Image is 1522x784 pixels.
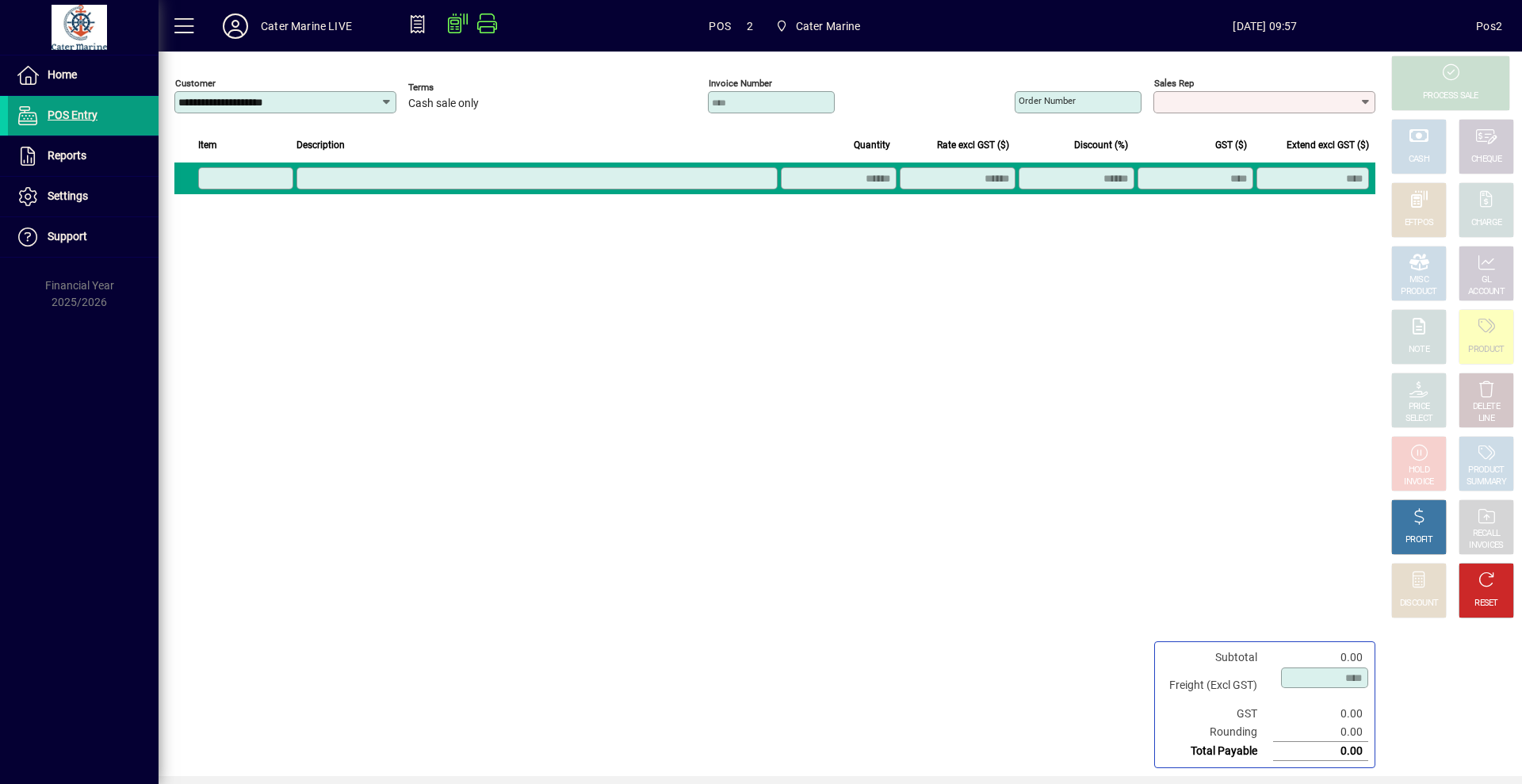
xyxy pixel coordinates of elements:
div: HOLD [1409,465,1429,476]
span: Terms [408,82,503,93]
td: 0.00 [1273,648,1368,667]
td: Rounding [1161,723,1273,742]
td: 0.00 [1273,705,1368,723]
div: INVOICES [1469,540,1503,552]
span: Support [48,230,87,243]
span: Item [198,136,217,154]
td: Freight (Excl GST) [1161,667,1273,705]
span: Extend excl GST ($) [1287,136,1369,154]
div: PRODUCT [1468,465,1504,476]
td: GST [1161,705,1273,723]
span: Cater Marine [796,13,861,39]
div: PRICE [1409,401,1430,413]
span: Rate excl GST ($) [937,136,1009,154]
mat-label: Sales rep [1154,78,1194,89]
div: EFTPOS [1405,217,1434,229]
span: Discount (%) [1074,136,1128,154]
span: Cash sale only [408,98,479,110]
a: Reports [8,136,159,176]
span: GST ($) [1215,136,1247,154]
div: NOTE [1409,344,1429,356]
span: POS [709,13,731,39]
div: CASH [1409,154,1429,166]
div: DISCOUNT [1400,598,1438,610]
div: PRODUCT [1401,286,1436,298]
td: Total Payable [1161,742,1273,761]
span: Description [296,136,345,154]
span: Reports [48,149,86,162]
div: GL [1482,274,1492,286]
a: Support [8,217,159,257]
div: LINE [1478,413,1494,425]
button: Profile [210,12,261,40]
div: PROFIT [1405,534,1432,546]
a: Home [8,55,159,95]
mat-label: Invoice number [709,78,772,89]
div: Pos2 [1476,13,1502,39]
div: CHARGE [1471,217,1502,229]
div: SUMMARY [1467,476,1506,488]
mat-label: Customer [175,78,216,89]
span: Quantity [854,136,890,154]
span: Settings [48,189,88,202]
span: Home [48,68,77,81]
div: DELETE [1473,401,1500,413]
div: Cater Marine LIVE [261,13,352,39]
div: RESET [1474,598,1498,610]
div: PROCESS SALE [1423,90,1478,102]
div: MISC [1409,274,1428,286]
span: POS Entry [48,109,98,121]
div: INVOICE [1404,476,1433,488]
div: ACCOUNT [1468,286,1505,298]
span: 2 [747,13,753,39]
span: Cater Marine [769,12,867,40]
div: PRODUCT [1468,344,1504,356]
td: 0.00 [1273,723,1368,742]
a: Settings [8,177,159,216]
div: CHEQUE [1471,154,1501,166]
span: [DATE] 09:57 [1054,13,1477,39]
div: RECALL [1473,528,1501,540]
td: Subtotal [1161,648,1273,667]
div: SELECT [1405,413,1433,425]
td: 0.00 [1273,742,1368,761]
mat-label: Order number [1019,95,1076,106]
